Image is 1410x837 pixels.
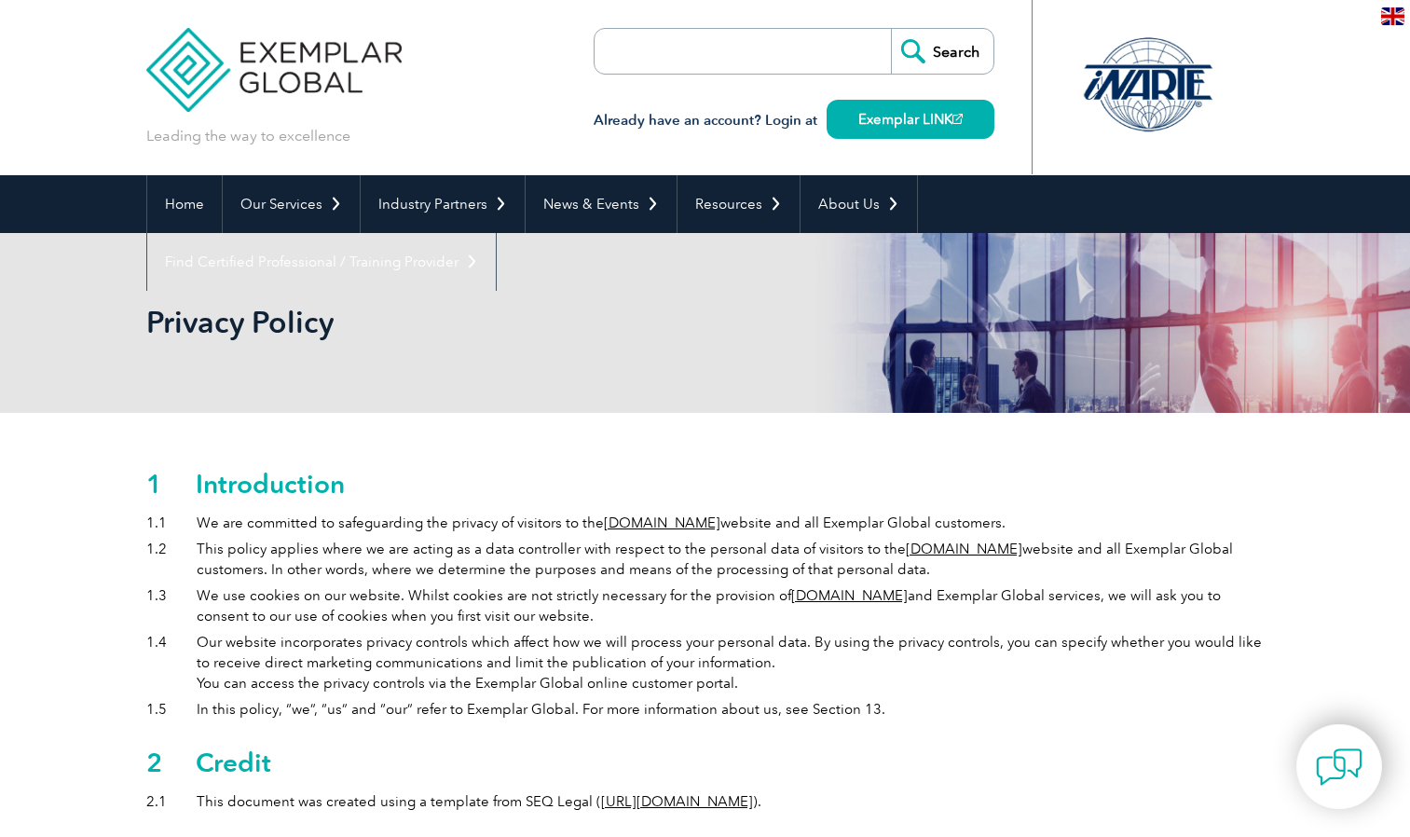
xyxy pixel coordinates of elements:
div: In this policy, “we”, “us” and “our” refer to Exemplar Global. For more information about us, see... [197,699,885,720]
a: Exemplar LINK [827,100,994,139]
div: Our website incorporates privacy controls which affect how we will process your personal data. By... [197,632,1265,693]
div: This document was created using a template from SEQ Legal ( ). [197,791,761,812]
img: en [1381,7,1404,25]
a: [DOMAIN_NAME] [604,515,720,531]
a: News & Events [526,175,677,233]
a: Industry Partners [361,175,525,233]
img: contact-chat.png [1316,744,1362,790]
p: Leading the way to excellence [146,126,350,146]
div: We are committed to safeguarding the privacy of visitors to the website and all Exemplar Global c... [197,513,1006,533]
a: Resources [678,175,800,233]
h3: Already have an account? Login at [594,109,994,132]
a: Our Services [223,175,360,233]
a: Home [147,175,222,233]
a: Find Certified Professional / Training Provider [147,233,496,291]
img: open_square.png [952,114,963,124]
a: About Us [801,175,917,233]
h2: Privacy Policy [146,304,334,340]
a: [URL][DOMAIN_NAME] [601,793,753,810]
a: [DOMAIN_NAME] [791,587,908,604]
a: [DOMAIN_NAME] [906,541,1022,557]
h2: Introduction [196,468,345,500]
div: This policy applies where we are acting as a data controller with respect to the personal data of... [197,539,1265,580]
div: We use cookies on our website. Whilst cookies are not strictly necessary for the provision of and... [197,585,1265,626]
h2: Credit [196,747,271,778]
input: Search [891,29,993,74]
